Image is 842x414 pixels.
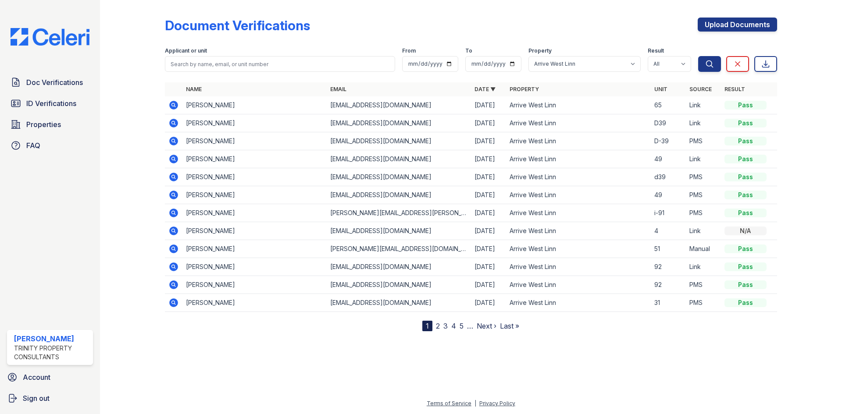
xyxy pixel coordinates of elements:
[327,294,471,312] td: [EMAIL_ADDRESS][DOMAIN_NAME]
[479,400,515,407] a: Privacy Policy
[182,132,327,150] td: [PERSON_NAME]
[23,393,50,403] span: Sign out
[477,322,496,330] a: Next ›
[724,101,767,110] div: Pass
[724,280,767,289] div: Pass
[506,168,650,186] td: Arrive West Linn
[724,155,767,163] div: Pass
[327,258,471,276] td: [EMAIL_ADDRESS][DOMAIN_NAME]
[182,240,327,258] td: [PERSON_NAME]
[471,276,506,294] td: [DATE]
[651,132,686,150] td: D-39
[182,276,327,294] td: [PERSON_NAME]
[506,294,650,312] td: Arrive West Linn
[7,95,93,112] a: ID Verifications
[651,168,686,186] td: d39
[330,86,346,92] a: Email
[186,86,202,92] a: Name
[724,191,767,199] div: Pass
[427,400,471,407] a: Terms of Service
[475,400,476,407] div: |
[651,294,686,312] td: 31
[724,209,767,217] div: Pass
[327,222,471,240] td: [EMAIL_ADDRESS][DOMAIN_NAME]
[510,86,539,92] a: Property
[506,222,650,240] td: Arrive West Linn
[443,322,448,330] a: 3
[451,322,456,330] a: 4
[506,258,650,276] td: Arrive West Linn
[182,96,327,114] td: [PERSON_NAME]
[182,150,327,168] td: [PERSON_NAME]
[4,28,96,46] img: CE_Logo_Blue-a8612792a0a2168367f1c8372b55b34899dd931a85d93a1a3d3e32e68fde9ad4.png
[182,168,327,186] td: [PERSON_NAME]
[698,18,777,32] a: Upload Documents
[7,137,93,154] a: FAQ
[467,321,473,331] span: …
[651,240,686,258] td: 51
[182,204,327,222] td: [PERSON_NAME]
[651,150,686,168] td: 49
[651,222,686,240] td: 4
[327,204,471,222] td: [PERSON_NAME][EMAIL_ADDRESS][PERSON_NAME][DOMAIN_NAME]
[686,114,721,132] td: Link
[506,240,650,258] td: Arrive West Linn
[686,150,721,168] td: Link
[402,47,416,54] label: From
[471,114,506,132] td: [DATE]
[724,173,767,181] div: Pass
[465,47,472,54] label: To
[26,119,61,130] span: Properties
[327,276,471,294] td: [EMAIL_ADDRESS][DOMAIN_NAME]
[506,132,650,150] td: Arrive West Linn
[651,276,686,294] td: 92
[500,322,519,330] a: Last »
[724,119,767,127] div: Pass
[4,389,96,407] button: Sign out
[686,222,721,240] td: Link
[724,244,767,253] div: Pass
[506,150,650,168] td: Arrive West Linn
[686,186,721,204] td: PMS
[165,47,207,54] label: Applicant or unit
[327,132,471,150] td: [EMAIL_ADDRESS][DOMAIN_NAME]
[651,204,686,222] td: i-91
[327,114,471,132] td: [EMAIL_ADDRESS][DOMAIN_NAME]
[506,186,650,204] td: Arrive West Linn
[506,114,650,132] td: Arrive West Linn
[327,96,471,114] td: [EMAIL_ADDRESS][DOMAIN_NAME]
[327,150,471,168] td: [EMAIL_ADDRESS][DOMAIN_NAME]
[182,114,327,132] td: [PERSON_NAME]
[471,222,506,240] td: [DATE]
[182,222,327,240] td: [PERSON_NAME]
[26,140,40,151] span: FAQ
[4,368,96,386] a: Account
[724,298,767,307] div: Pass
[724,86,745,92] a: Result
[724,226,767,235] div: N/A
[689,86,712,92] a: Source
[724,262,767,271] div: Pass
[7,116,93,133] a: Properties
[471,132,506,150] td: [DATE]
[471,168,506,186] td: [DATE]
[686,168,721,186] td: PMS
[471,204,506,222] td: [DATE]
[471,96,506,114] td: [DATE]
[686,294,721,312] td: PMS
[471,186,506,204] td: [DATE]
[327,168,471,186] td: [EMAIL_ADDRESS][DOMAIN_NAME]
[471,294,506,312] td: [DATE]
[724,137,767,145] div: Pass
[471,150,506,168] td: [DATE]
[165,56,395,72] input: Search by name, email, or unit number
[14,344,89,361] div: Trinity Property Consultants
[327,186,471,204] td: [EMAIL_ADDRESS][DOMAIN_NAME]
[14,333,89,344] div: [PERSON_NAME]
[471,240,506,258] td: [DATE]
[686,276,721,294] td: PMS
[182,294,327,312] td: [PERSON_NAME]
[686,258,721,276] td: Link
[327,240,471,258] td: [PERSON_NAME][EMAIL_ADDRESS][DOMAIN_NAME]
[648,47,664,54] label: Result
